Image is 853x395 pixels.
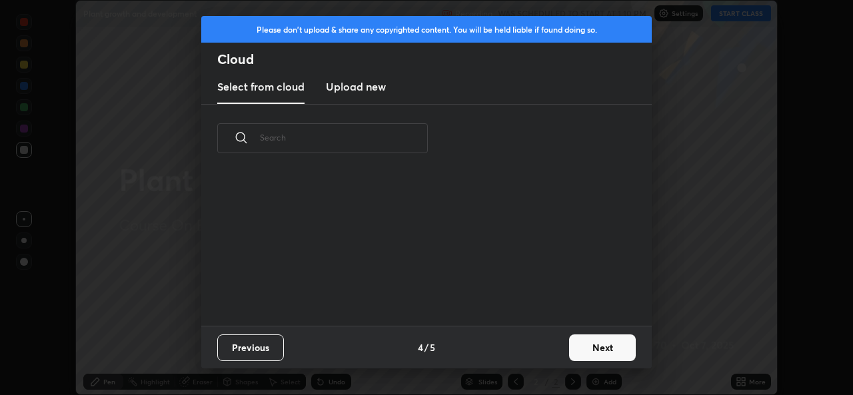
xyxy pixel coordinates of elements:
button: Next [569,334,636,361]
h4: 5 [430,340,435,354]
input: Search [260,109,428,166]
div: Please don't upload & share any copyrighted content. You will be held liable if found doing so. [201,16,652,43]
h2: Cloud [217,51,652,68]
h3: Upload new [326,79,386,95]
h3: Select from cloud [217,79,305,95]
button: Previous [217,334,284,361]
h4: 4 [418,340,423,354]
h4: / [425,340,428,354]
